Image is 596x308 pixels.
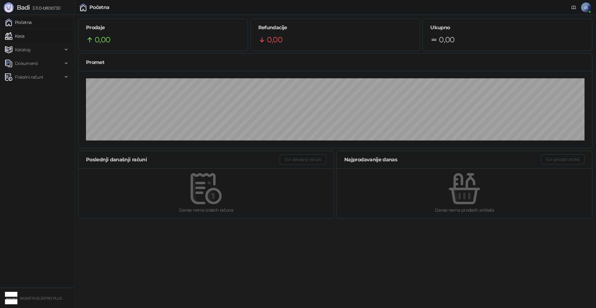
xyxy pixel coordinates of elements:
[86,156,280,163] div: Poslednji današnji računi
[20,296,62,301] small: RASVETA-ELEKTRO PLUS
[86,24,240,31] h5: Prodaje
[15,44,31,56] span: Katalog
[280,154,326,164] button: Svi današnji računi
[347,207,582,214] div: Danas nema prodatih artikala
[581,2,591,12] span: IA
[569,2,579,12] a: Dokumentacija
[89,5,110,10] div: Početna
[5,30,24,42] a: Kasa
[4,2,14,12] img: Logo
[541,154,585,164] button: Svi prodati artikli
[15,71,43,83] span: Fiskalni računi
[88,207,324,214] div: Danas nema izdatih računa
[430,24,585,31] h5: Ukupno
[439,34,454,46] span: 0,00
[258,24,413,31] h5: Refundacije
[267,34,282,46] span: 0,00
[5,16,32,29] a: Početna
[5,292,17,304] img: 64x64-companyLogo-4c9eac63-00ad-485c-9b48-57f283827d2d.png
[344,156,541,163] div: Najprodavanije danas
[30,5,60,11] span: 3.11.0-b80b730
[86,58,585,66] div: Promet
[95,34,110,46] span: 0,00
[15,57,38,70] span: Dokumenti
[17,4,30,11] span: Badi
